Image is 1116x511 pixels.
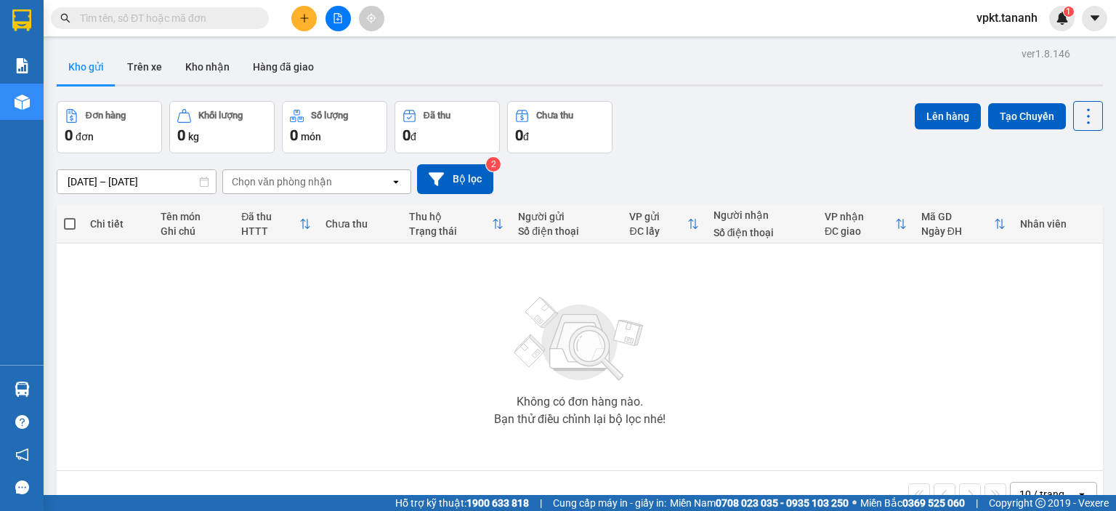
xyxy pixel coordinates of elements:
[60,13,70,23] span: search
[76,131,94,142] span: đơn
[976,495,978,511] span: |
[161,211,227,222] div: Tên món
[299,13,310,23] span: plus
[553,495,666,511] span: Cung cấp máy in - giấy in:
[716,497,849,509] strong: 0708 023 035 - 0935 103 250
[395,101,500,153] button: Đã thu0đ
[622,205,705,244] th: Toggle SortBy
[359,6,384,31] button: aim
[15,58,30,73] img: solution-icon
[15,480,29,494] span: message
[15,448,29,462] span: notification
[825,211,895,222] div: VP nhận
[902,497,965,509] strong: 0369 525 060
[1022,46,1070,62] div: ver 1.8.146
[241,211,299,222] div: Đã thu
[817,205,914,244] th: Toggle SortBy
[241,49,325,84] button: Hàng đã giao
[402,205,511,244] th: Toggle SortBy
[515,126,523,144] span: 0
[161,225,227,237] div: Ghi chú
[629,211,687,222] div: VP gửi
[234,205,318,244] th: Toggle SortBy
[965,9,1049,27] span: vpkt.tananh
[1066,7,1071,17] span: 1
[282,101,387,153] button: Số lượng0món
[1082,6,1107,31] button: caret-down
[713,209,810,221] div: Người nhận
[494,414,666,425] div: Bạn thử điều chỉnh lại bộ lọc nhé!
[311,110,348,121] div: Số lượng
[825,225,895,237] div: ĐC giao
[1064,7,1074,17] sup: 1
[86,110,126,121] div: Đơn hàng
[1035,498,1046,508] span: copyright
[325,6,351,31] button: file-add
[57,49,116,84] button: Kho gửi
[518,225,615,237] div: Số điện thoại
[188,131,199,142] span: kg
[232,174,332,189] div: Chọn văn phòng nhận
[241,225,299,237] div: HTTT
[57,101,162,153] button: Đơn hàng0đơn
[12,9,31,31] img: logo-vxr
[395,495,529,511] span: Hỗ trợ kỹ thuật:
[486,157,501,172] sup: 2
[1076,488,1088,500] svg: open
[713,227,810,238] div: Số điện thoại
[507,101,612,153] button: Chưa thu0đ
[325,218,395,230] div: Chưa thu
[921,211,994,222] div: Mã GD
[852,500,857,506] span: ⚪️
[15,382,30,397] img: warehouse-icon
[403,126,411,144] span: 0
[988,103,1066,129] button: Tạo Chuyến
[523,131,529,142] span: đ
[517,396,643,408] div: Không có đơn hàng nào.
[177,126,185,144] span: 0
[629,225,687,237] div: ĐC lấy
[536,110,573,121] div: Chưa thu
[915,103,981,129] button: Lên hàng
[466,497,529,509] strong: 1900 633 818
[290,126,298,144] span: 0
[409,211,493,222] div: Thu hộ
[424,110,450,121] div: Đã thu
[291,6,317,31] button: plus
[1088,12,1101,25] span: caret-down
[411,131,416,142] span: đ
[417,164,493,194] button: Bộ lọc
[198,110,243,121] div: Khối lượng
[15,94,30,110] img: warehouse-icon
[860,495,965,511] span: Miền Bắc
[15,415,29,429] span: question-circle
[174,49,241,84] button: Kho nhận
[65,126,73,144] span: 0
[914,205,1013,244] th: Toggle SortBy
[80,10,251,26] input: Tìm tên, số ĐT hoặc mã đơn
[507,289,652,390] img: svg+xml;base64,PHN2ZyBjbGFzcz0ibGlzdC1wbHVnX19zdmciIHhtbG5zPSJodHRwOi8vd3d3LnczLm9yZy8yMDAwL3N2Zy...
[518,211,615,222] div: Người gửi
[169,101,275,153] button: Khối lượng0kg
[390,176,402,188] svg: open
[301,131,321,142] span: món
[1056,12,1069,25] img: icon-new-feature
[409,225,493,237] div: Trạng thái
[116,49,174,84] button: Trên xe
[1019,487,1064,502] div: 10 / trang
[921,225,994,237] div: Ngày ĐH
[670,495,849,511] span: Miền Nam
[1020,218,1096,230] div: Nhân viên
[90,218,146,230] div: Chi tiết
[366,13,376,23] span: aim
[540,495,542,511] span: |
[57,170,216,193] input: Select a date range.
[333,13,343,23] span: file-add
